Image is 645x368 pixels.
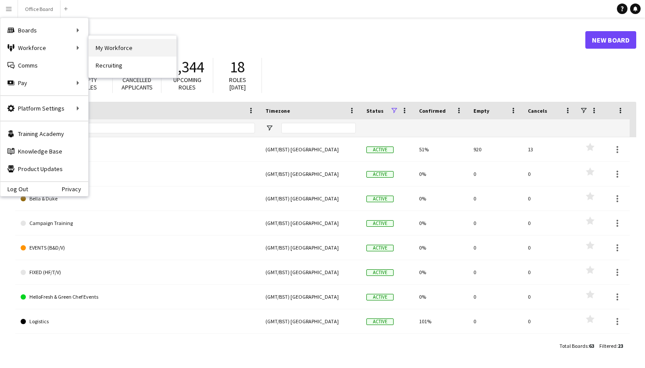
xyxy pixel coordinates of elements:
[36,123,255,133] input: Board name Filter Input
[0,143,88,160] a: Knowledge Base
[173,76,201,91] span: Upcoming roles
[0,100,88,117] div: Platform Settings
[89,57,176,74] a: Recruiting
[281,123,356,133] input: Timezone Filter Input
[366,245,394,251] span: Active
[414,236,468,260] div: 0%
[414,162,468,186] div: 0%
[559,343,588,349] span: Total Boards
[260,236,361,260] div: (GMT/BST) [GEOGRAPHIC_DATA]
[265,107,290,114] span: Timezone
[230,57,245,77] span: 18
[528,107,547,114] span: Cancels
[260,162,361,186] div: (GMT/BST) [GEOGRAPHIC_DATA]
[414,309,468,333] div: 101%
[414,186,468,211] div: 0%
[468,309,523,333] div: 0
[589,343,594,349] span: 63
[366,318,394,325] span: Active
[523,137,577,161] div: 13
[21,211,255,236] a: Campaign Training
[523,334,577,358] div: 0
[414,260,468,284] div: 0%
[122,76,153,91] span: Cancelled applicants
[0,39,88,57] div: Workforce
[0,125,88,143] a: Training Academy
[366,220,394,227] span: Active
[599,337,623,354] div: :
[618,343,623,349] span: 23
[260,186,361,211] div: (GMT/BST) [GEOGRAPHIC_DATA]
[523,236,577,260] div: 0
[0,21,88,39] div: Boards
[523,211,577,235] div: 0
[599,343,616,349] span: Filtered
[21,162,255,186] a: Beer52 Events
[473,107,489,114] span: Empty
[523,186,577,211] div: 0
[21,260,255,285] a: FIXED (HF/T/V)
[523,285,577,309] div: 0
[559,337,594,354] div: :
[366,269,394,276] span: Active
[89,39,176,57] a: My Workforce
[260,260,361,284] div: (GMT/BST) [GEOGRAPHIC_DATA]
[523,260,577,284] div: 0
[21,285,255,309] a: HelloFresh & Green Chef Events
[170,57,204,77] span: 2,344
[468,137,523,161] div: 920
[15,33,585,46] h1: Boards
[21,137,255,162] a: ALL Client Job Board
[260,334,361,358] div: (GMT/BST) [GEOGRAPHIC_DATA]
[468,186,523,211] div: 0
[468,260,523,284] div: 0
[366,171,394,178] span: Active
[366,294,394,300] span: Active
[414,137,468,161] div: 51%
[265,124,273,132] button: Open Filter Menu
[0,74,88,92] div: Pay
[468,236,523,260] div: 0
[468,211,523,235] div: 0
[468,162,523,186] div: 0
[21,186,255,211] a: Bella & Duke
[229,76,246,91] span: Roles [DATE]
[468,334,523,358] div: 0
[260,285,361,309] div: (GMT/BST) [GEOGRAPHIC_DATA]
[414,285,468,309] div: 0%
[414,334,468,358] div: 0%
[468,285,523,309] div: 0
[21,309,255,334] a: Logistics
[0,160,88,178] a: Product Updates
[0,186,28,193] a: Log Out
[523,162,577,186] div: 0
[21,334,255,358] a: New Board
[62,186,88,193] a: Privacy
[366,196,394,202] span: Active
[523,309,577,333] div: 0
[585,31,636,49] a: New Board
[419,107,446,114] span: Confirmed
[21,236,255,260] a: EVENTS (B&D/V)
[366,146,394,153] span: Active
[260,211,361,235] div: (GMT/BST) [GEOGRAPHIC_DATA]
[366,107,383,114] span: Status
[414,211,468,235] div: 0%
[260,137,361,161] div: (GMT/BST) [GEOGRAPHIC_DATA]
[260,309,361,333] div: (GMT/BST) [GEOGRAPHIC_DATA]
[18,0,61,18] button: Office Board
[0,57,88,74] a: Comms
